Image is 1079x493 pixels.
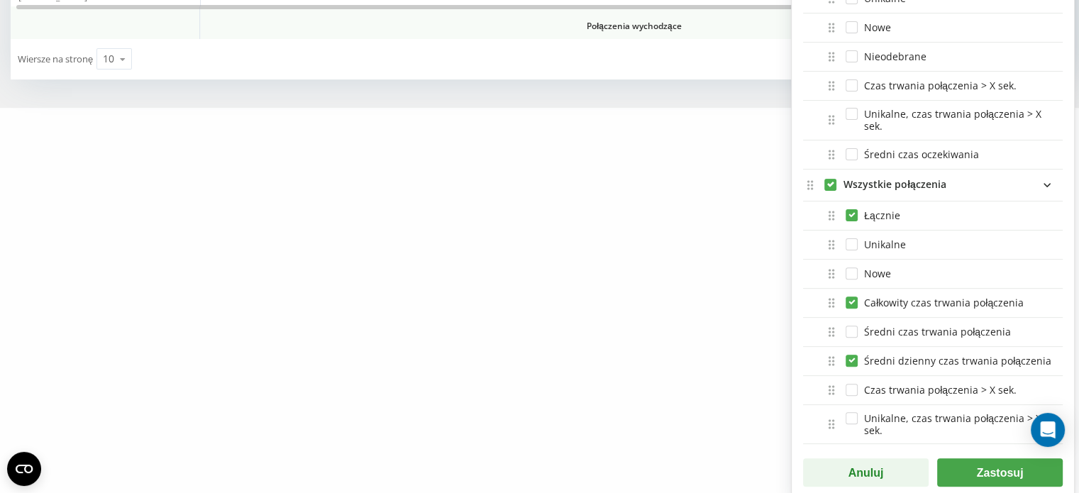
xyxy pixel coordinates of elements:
[103,52,114,66] div: 10
[937,458,1063,487] button: Zastosuj
[846,238,906,250] label: Unikalne
[846,148,979,160] label: Średni czas oczekiwania
[803,347,1063,376] div: Średni dzienny czas trwania połączenia
[803,405,1063,445] div: Unikalne, czas trwania połączenia > X sek.
[803,72,1063,101] div: Czas trwania połączenia > X sek.
[846,384,1017,396] label: Czas trwania połączenia > X sek.
[803,43,1063,72] div: Nieodebrane
[1031,413,1065,447] div: Open Intercom Messenger
[843,179,946,191] div: Wszystkie połączenia
[803,201,1063,231] div: Łącznie
[846,297,1024,309] label: Całkowity czas trwania połączenia
[846,412,1056,436] label: Unikalne, czas trwania połączenia > X sek.
[803,318,1063,347] div: Średni czas trwania połączenia
[803,101,1063,140] div: Unikalne, czas trwania połączenia > X sek.
[803,376,1063,405] div: Czas trwania połączenia > X sek.
[803,13,1063,43] div: Nowe
[846,326,1011,338] label: Średni czas trwania połączenia
[846,108,1056,132] label: Unikalne, czas trwania połączenia > X sek.
[803,260,1063,289] div: Nowe
[846,267,891,279] label: Nowe
[846,50,926,62] label: Nieodebrane
[846,79,1017,92] label: Czas trwania połączenia > X sek.
[7,452,41,486] button: Open CMP widget
[803,170,1063,201] div: allFields quote list
[803,231,1063,260] div: Unikalne
[250,21,1018,32] span: Połączenia wychodzące
[803,458,929,487] button: Anuluj
[803,289,1063,318] div: Całkowity czas trwania połączenia
[846,355,1051,367] label: Średni dzienny czas trwania połączenia
[846,21,891,33] label: Nowe
[18,52,93,65] span: Wiersze na stronę
[846,209,900,221] label: Łącznie
[803,140,1063,170] div: Średni czas oczekiwania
